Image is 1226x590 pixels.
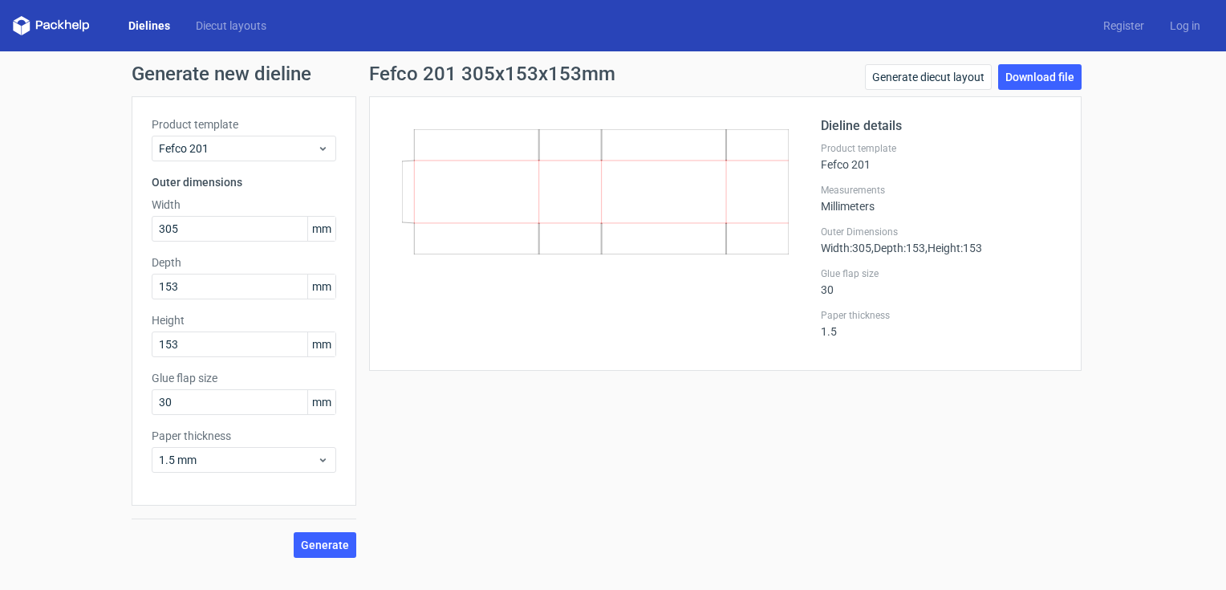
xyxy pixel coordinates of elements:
[307,275,335,299] span: mm
[871,242,925,254] span: , Depth : 153
[865,64,992,90] a: Generate diecut layout
[183,18,279,34] a: Diecut layouts
[152,116,336,132] label: Product template
[998,64,1082,90] a: Download file
[152,312,336,328] label: Height
[132,64,1094,83] h1: Generate new dieline
[307,390,335,414] span: mm
[821,116,1062,136] h2: Dieline details
[821,142,1062,171] div: Fefco 201
[1157,18,1213,34] a: Log in
[152,254,336,271] label: Depth
[301,539,349,551] span: Generate
[925,242,982,254] span: , Height : 153
[307,332,335,356] span: mm
[152,174,336,190] h3: Outer dimensions
[821,184,1062,213] div: Millimeters
[821,242,871,254] span: Width : 305
[821,142,1062,155] label: Product template
[294,532,356,558] button: Generate
[369,64,615,83] h1: Fefco 201 305x153x153mm
[307,217,335,241] span: mm
[159,140,317,157] span: Fefco 201
[152,428,336,444] label: Paper thickness
[159,452,317,468] span: 1.5 mm
[152,370,336,386] label: Glue flap size
[821,226,1062,238] label: Outer Dimensions
[1090,18,1157,34] a: Register
[821,267,1062,296] div: 30
[821,267,1062,280] label: Glue flap size
[821,309,1062,322] label: Paper thickness
[821,184,1062,197] label: Measurements
[116,18,183,34] a: Dielines
[152,197,336,213] label: Width
[821,309,1062,338] div: 1.5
